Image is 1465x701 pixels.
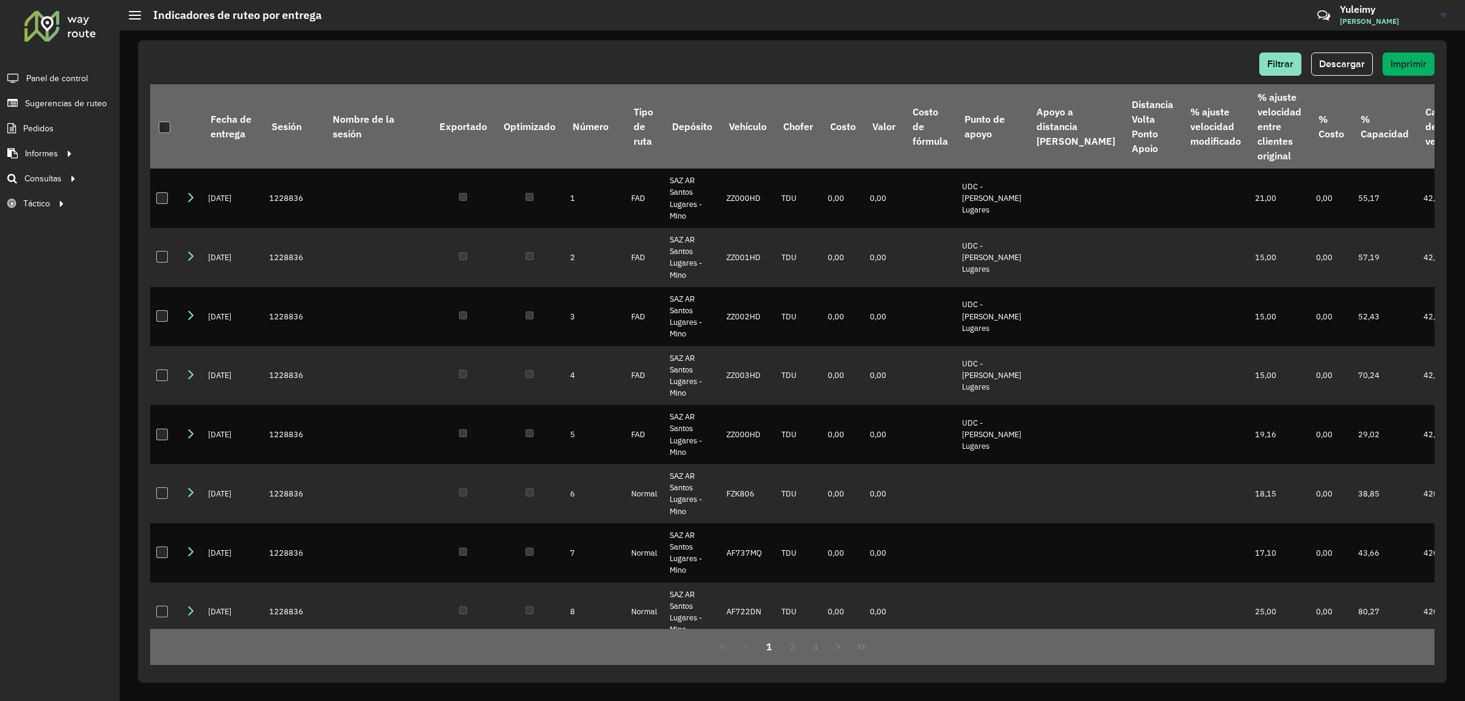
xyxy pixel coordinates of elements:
[324,84,431,169] th: Nombre de la sesión
[1182,84,1249,169] th: % ajuste velocidad modificado
[202,169,263,228] td: [DATE]
[664,228,720,287] td: SAZ AR Santos Lugares - Mino
[625,287,664,346] td: FAD
[664,346,720,405] td: SAZ AR Santos Lugares - Mino
[664,583,720,642] td: SAZ AR Santos Lugares - Mino
[1310,405,1352,464] td: 0,00
[1311,2,1337,29] a: Contacto rápido
[24,172,62,185] span: Consultas
[1124,84,1182,169] th: Distancia Volta Ponto Apoio
[864,169,903,228] td: 0,00
[956,287,1028,346] td: UDC - [PERSON_NAME] Lugares
[664,169,720,228] td: SAZ AR Santos Lugares - Mino
[1028,84,1123,169] th: Apoyo a distancia [PERSON_NAME]
[1319,59,1365,69] span: Descargar
[1352,84,1417,169] th: % Capacidad
[781,635,804,658] button: 2
[850,635,873,658] button: Last Page
[1391,59,1427,69] span: Imprimir
[1249,346,1309,405] td: 15,00
[822,464,864,523] td: 0,00
[956,169,1028,228] td: UDC - [PERSON_NAME] Lugares
[822,583,864,642] td: 0,00
[263,583,324,642] td: 1228836
[822,84,864,169] th: Costo
[202,523,263,583] td: [DATE]
[263,464,324,523] td: 1228836
[263,287,324,346] td: 1228836
[202,583,263,642] td: [DATE]
[25,147,58,160] span: Informes
[775,405,822,464] td: TDU
[625,583,664,642] td: Normal
[720,228,775,287] td: ZZ001HD
[775,287,822,346] td: TDU
[864,228,903,287] td: 0,00
[1310,169,1352,228] td: 0,00
[864,405,903,464] td: 0,00
[25,97,107,110] span: Sugerencias de ruteo
[625,405,664,464] td: FAD
[720,405,775,464] td: ZZ000HD
[625,169,664,228] td: FAD
[720,287,775,346] td: ZZ002HD
[1249,84,1309,169] th: % ajuste velocidad entre clientes original
[1310,583,1352,642] td: 0,00
[664,287,720,346] td: SAZ AR Santos Lugares - Mino
[822,523,864,583] td: 0,00
[1249,287,1309,346] td: 15,00
[864,287,903,346] td: 0,00
[827,635,850,658] button: Next Page
[202,464,263,523] td: [DATE]
[775,464,822,523] td: TDU
[625,464,664,523] td: Normal
[263,84,324,169] th: Sesión
[263,346,324,405] td: 1228836
[1340,16,1431,27] span: [PERSON_NAME]
[822,405,864,464] td: 0,00
[804,635,827,658] button: 3
[1267,59,1293,69] span: Filtrar
[956,346,1028,405] td: UDC - [PERSON_NAME] Lugares
[564,346,625,405] td: 4
[1340,4,1431,15] h3: Yuleimy
[564,169,625,228] td: 1
[564,405,625,464] td: 5
[1249,169,1309,228] td: 21,00
[1383,53,1434,76] button: Imprimir
[720,169,775,228] td: ZZ000HD
[758,635,781,658] button: 1
[625,84,664,169] th: Tipo de ruta
[564,287,625,346] td: 3
[720,523,775,583] td: AF737MQ
[1352,228,1417,287] td: 57,19
[775,84,822,169] th: Chofer
[822,287,864,346] td: 0,00
[263,169,324,228] td: 1228836
[904,84,956,169] th: Costo de fórmula
[775,583,822,642] td: TDU
[956,84,1028,169] th: Punto de apoyo
[202,228,263,287] td: [DATE]
[202,346,263,405] td: [DATE]
[720,583,775,642] td: AF722DN
[564,464,625,523] td: 6
[1310,346,1352,405] td: 0,00
[864,523,903,583] td: 0,00
[1249,583,1309,642] td: 25,00
[141,9,322,22] h2: Indicadores de ruteo por entrega
[956,405,1028,464] td: UDC - [PERSON_NAME] Lugares
[1310,228,1352,287] td: 0,00
[625,228,664,287] td: FAD
[202,405,263,464] td: [DATE]
[956,228,1028,287] td: UDC - [PERSON_NAME] Lugares
[1310,523,1352,583] td: 0,00
[822,169,864,228] td: 0,00
[822,228,864,287] td: 0,00
[775,346,822,405] td: TDU
[664,523,720,583] td: SAZ AR Santos Lugares - Mino
[495,84,563,169] th: Optimizado
[664,84,720,169] th: Depósito
[1259,53,1301,76] button: Filtrar
[1352,405,1417,464] td: 29,02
